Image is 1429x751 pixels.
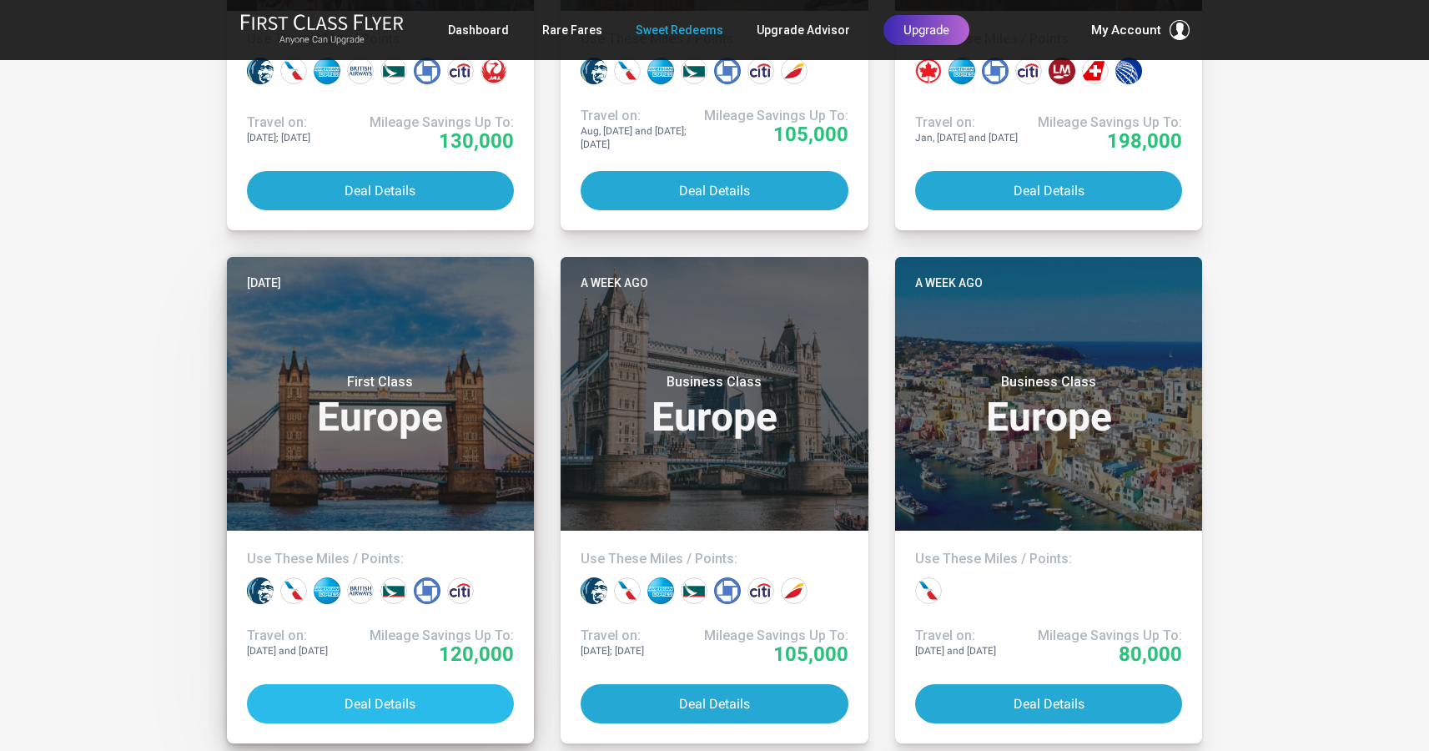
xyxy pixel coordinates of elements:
h4: Use These Miles / Points: [915,551,1183,567]
div: Chase points [414,577,440,604]
span: My Account [1091,20,1161,40]
div: Cathay Pacific miles [380,58,407,84]
button: Deal Details [915,684,1183,723]
div: Japan miles [481,58,507,84]
div: Chase points [982,58,1009,84]
h3: Europe [581,374,848,437]
h3: Europe [915,374,1183,437]
div: Swiss miles [1082,58,1109,84]
small: Business Class [610,374,818,391]
div: Iberia miles [781,577,808,604]
div: British Airways miles [347,577,374,604]
time: A week ago [915,274,983,292]
a: Dashboard [448,15,509,45]
div: Air Canada miles [915,58,942,84]
button: Deal Details [581,684,848,723]
h4: Use These Miles / Points: [581,551,848,567]
div: Iberia miles [781,58,808,84]
div: LifeMiles [1049,58,1075,84]
button: Deal Details [247,684,515,723]
div: Chase points [414,58,440,84]
button: Deal Details [581,171,848,210]
div: Chase points [714,577,741,604]
a: Sweet Redeems [636,15,723,45]
a: Rare Fares [542,15,602,45]
div: American miles [280,58,307,84]
div: American miles [915,577,942,604]
div: British Airways miles [347,58,374,84]
div: Chase points [714,58,741,84]
div: Alaska miles [247,58,274,84]
h4: Use These Miles / Points: [247,551,515,567]
div: Cathay Pacific miles [681,577,707,604]
div: Citi points [447,58,474,84]
div: Citi points [747,577,774,604]
button: My Account [1091,20,1190,40]
div: Amex points [647,58,674,84]
a: A week agoBusiness ClassEuropeUse These Miles / Points:Travel on:[DATE]; [DATE]Mileage Savings Up... [561,257,868,743]
small: Business Class [944,374,1153,391]
button: Deal Details [915,171,1183,210]
div: Citi points [747,58,774,84]
a: First Class FlyerAnyone Can Upgrade [240,13,404,47]
time: [DATE] [247,274,281,292]
small: Anyone Can Upgrade [240,34,404,46]
div: Cathay Pacific miles [380,577,407,604]
div: Amex points [314,58,340,84]
div: United miles [1115,58,1142,84]
a: Upgrade Advisor [757,15,850,45]
a: A week agoBusiness ClassEuropeUse These Miles / Points:Travel on:[DATE] and [DATE]Mileage Savings... [895,257,1203,743]
a: Upgrade [883,15,969,45]
div: Alaska miles [581,58,607,84]
div: Alaska miles [247,577,274,604]
div: Amex points [314,577,340,604]
button: Deal Details [247,171,515,210]
small: First Class [276,374,485,391]
div: Cathay Pacific miles [681,58,707,84]
div: Amex points [647,577,674,604]
div: Citi points [447,577,474,604]
div: Citi points [1015,58,1042,84]
div: Amex points [948,58,975,84]
img: First Class Flyer [240,13,404,31]
a: [DATE]First ClassEuropeUse These Miles / Points:Travel on:[DATE] and [DATE]Mileage Savings Up To:... [227,257,535,743]
div: American miles [280,577,307,604]
time: A week ago [581,274,648,292]
div: American miles [614,577,641,604]
div: Alaska miles [581,577,607,604]
div: American miles [614,58,641,84]
h3: Europe [247,374,515,437]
